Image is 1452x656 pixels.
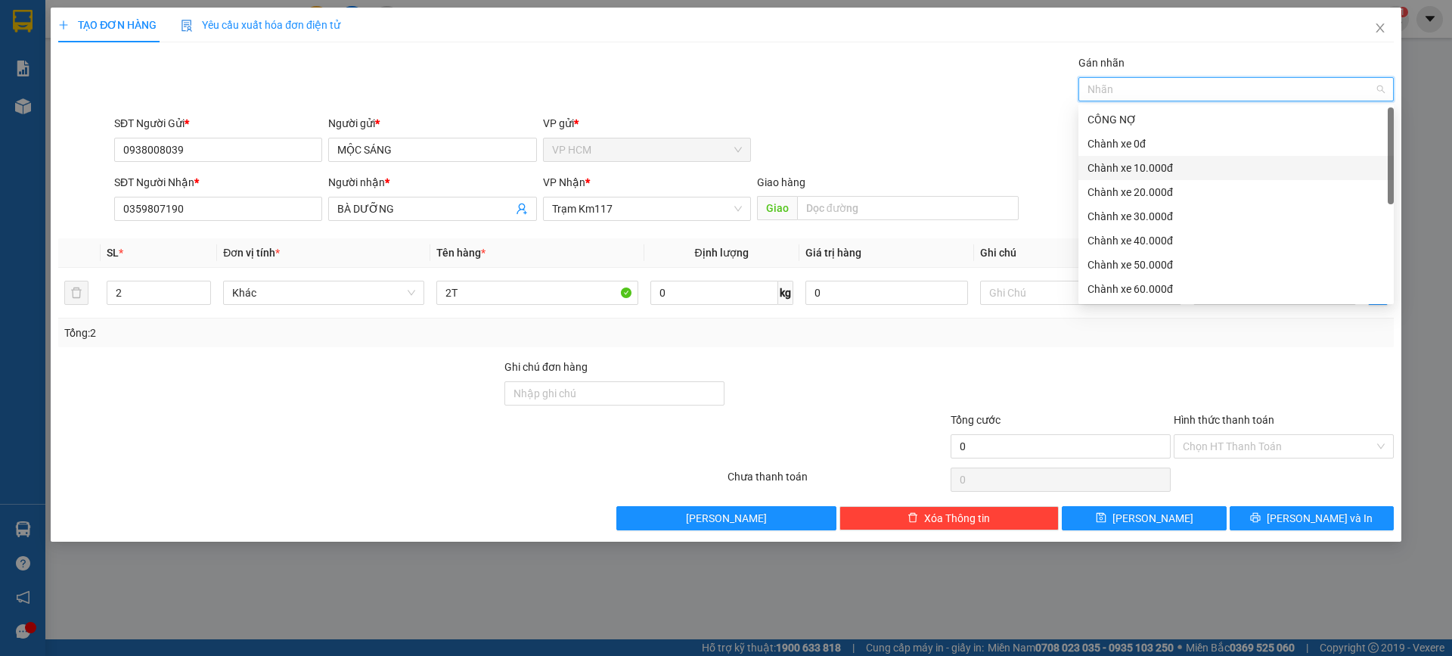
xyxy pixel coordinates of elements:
button: [PERSON_NAME] [616,506,836,530]
div: Chành xe 60.000đ [1078,277,1394,301]
div: CÔNG NỢ [1078,107,1394,132]
span: Số 170 [PERSON_NAME], P8, Q11, [GEOGRAPHIC_DATA][PERSON_NAME] [6,80,104,117]
input: VD: Bàn, Ghế [436,281,638,305]
div: Chành xe 40.000đ [1078,229,1394,253]
div: Chành xe 30.000đ [1087,208,1385,225]
span: Khác [232,281,415,304]
div: Chành xe 10.000đ [1078,156,1394,180]
div: VP gửi [543,115,751,132]
div: Người gửi [328,115,536,132]
span: Tổng cước [951,414,1001,426]
span: Định lượng [695,247,749,259]
strong: (NHÀ XE [GEOGRAPHIC_DATA]) [66,27,209,39]
span: kg [778,281,793,305]
div: Chành xe 40.000đ [1087,232,1385,249]
button: save[PERSON_NAME] [1062,506,1226,530]
span: plus [58,20,69,30]
span: Yêu cầu xuất hóa đơn điện tử [181,19,340,31]
span: printer [1250,512,1261,524]
th: Ghi chú [974,238,1187,268]
span: close [1374,22,1386,34]
div: Chành xe 20.000đ [1087,184,1385,201]
label: Gán nhãn [1078,57,1125,69]
div: CÔNG NỢ [1087,111,1385,128]
span: SL [107,247,119,259]
span: [PERSON_NAME] [1112,510,1193,527]
button: printer[PERSON_NAME] và In [1230,506,1394,530]
div: Chành xe 20.000đ [1078,180,1394,204]
span: Đơn vị tính [223,247,280,259]
span: TẠO ĐƠN HÀNG [58,19,157,31]
img: logo [10,11,48,48]
span: VP Nhận [543,176,585,188]
input: Ghi Chú [980,281,1181,305]
span: Tên hàng [436,247,486,259]
div: Người nhận [328,174,536,191]
div: SĐT Người Gửi [114,115,322,132]
button: deleteXóa Thông tin [839,506,1060,530]
input: Gán nhãn [1087,80,1091,98]
input: 0 [805,281,968,305]
label: Ghi chú đơn hàng [504,361,588,373]
div: Chành xe 60.000đ [1087,281,1385,297]
span: [PERSON_NAME] [686,510,767,527]
span: delete [907,512,918,524]
div: Chành xe 50.000đ [1078,253,1394,277]
strong: NHÀ XE THUẬN HƯƠNG [57,8,216,25]
span: Giao hàng [757,176,805,188]
div: Chưa thanh toán [726,468,949,495]
div: Chành xe 0đ [1087,135,1385,152]
span: Giá trị hàng [805,247,861,259]
span: save [1096,512,1106,524]
input: Ghi chú đơn hàng [504,381,724,406]
div: Chành xe 30.000đ [1078,204,1394,229]
span: VP Nhận: [115,62,150,71]
span: VP Gửi: [6,62,35,71]
label: Hình thức thanh toán [1174,414,1274,426]
span: VP HCM [552,138,742,161]
div: Chành xe 0đ [1078,132,1394,156]
span: user-add [516,203,528,215]
span: [STREET_ADDRESS] [115,94,196,103]
img: icon [181,20,193,32]
span: Trạm Km117 [150,62,198,71]
div: Chành xe 10.000đ [1087,160,1385,176]
span: Xóa Thông tin [924,510,990,527]
button: delete [64,281,88,305]
div: Tổng: 2 [64,325,560,341]
div: SĐT Người Nhận [114,174,322,191]
strong: HCM - ĐỊNH QUÁN - PHƯƠNG LÂM [70,41,204,51]
button: Close [1359,8,1401,50]
span: Trạm Km117 [552,197,742,220]
span: VP HCM [35,62,66,71]
div: Chành xe 50.000đ [1087,256,1385,273]
input: Dọc đường [797,196,1019,220]
span: [PERSON_NAME] và In [1267,510,1373,527]
span: Giao [757,196,797,220]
